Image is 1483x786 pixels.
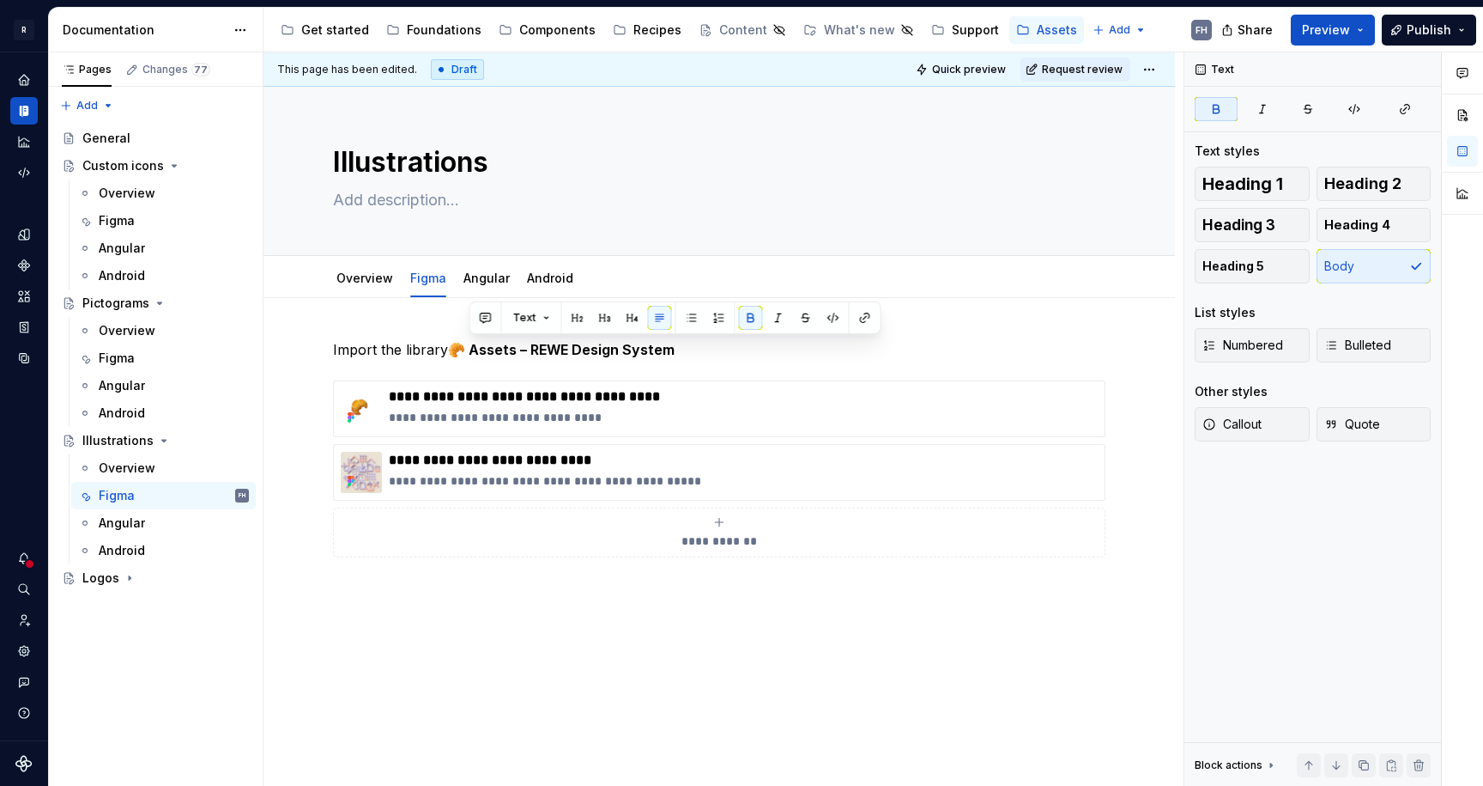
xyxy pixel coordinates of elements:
[1202,337,1283,354] span: Numbered
[99,267,145,284] div: Android
[99,515,145,532] div: Angular
[277,63,417,76] span: This page has been edited.
[10,128,38,155] a: Analytics
[82,432,154,449] div: Illustrations
[1195,407,1310,442] button: Callout
[274,13,1084,47] div: Page tree
[505,306,558,330] button: Text
[82,570,119,587] div: Logos
[55,564,256,592] a: Logos
[10,668,38,696] button: Contact support
[71,509,256,537] a: Angular
[55,289,256,317] a: Pictograms
[333,339,1105,360] p: Import the library
[55,427,256,454] a: Illustrations
[63,21,225,39] div: Documentation
[1238,21,1273,39] span: Share
[932,63,1006,76] span: Quick preview
[519,21,596,39] div: Components
[924,16,1006,44] a: Support
[1202,216,1275,234] span: Heading 3
[1109,23,1130,37] span: Add
[341,388,382,430] img: 2a83199d-f82e-46b0-bec7-5d202075386d.png
[330,259,400,296] div: Overview
[71,482,256,509] a: FigmaFH
[10,344,38,372] div: Data sources
[463,271,510,285] a: Angular
[1324,416,1380,433] span: Quote
[1202,175,1283,192] span: Heading 1
[1195,383,1268,400] div: Other styles
[1195,23,1208,37] div: FH
[1202,258,1264,275] span: Heading 5
[10,252,38,279] div: Components
[410,271,446,285] a: Figma
[55,152,256,180] a: Custom icons
[99,377,145,394] div: Angular
[71,344,256,372] a: Figma
[330,142,1102,183] textarea: Illustrations
[448,341,675,358] strong: 🥐 Assets – REWE Design System
[99,487,135,504] div: Figma
[336,271,393,285] a: Overview
[99,350,135,367] div: Figma
[82,295,149,312] div: Pictograms
[99,405,145,422] div: Android
[10,97,38,125] a: Documentation
[82,130,130,147] div: General
[71,207,256,235] a: Figma
[10,637,38,665] a: Settings
[10,159,38,186] a: Code automation
[1317,407,1432,442] button: Quote
[71,454,256,482] a: Overview
[1195,208,1310,242] button: Heading 3
[55,94,119,118] button: Add
[692,16,793,44] a: Content
[10,66,38,94] a: Home
[99,212,135,229] div: Figma
[55,125,256,152] a: General
[457,259,517,296] div: Angular
[520,259,580,296] div: Android
[10,576,38,603] button: Search ⌘K
[1195,753,1278,777] div: Block actions
[71,262,256,289] a: Android
[15,755,33,772] svg: Supernova Logo
[527,271,573,285] a: Android
[1195,143,1260,160] div: Text styles
[10,221,38,248] a: Design tokens
[55,125,256,592] div: Page tree
[606,16,688,44] a: Recipes
[76,99,98,113] span: Add
[1382,15,1476,46] button: Publish
[71,537,256,564] a: Android
[1317,328,1432,363] button: Bulleted
[10,314,38,341] a: Storybook stories
[10,283,38,310] a: Assets
[1009,16,1084,44] a: Assets
[71,399,256,427] a: Android
[341,452,382,493] img: 0f97c50f-b063-49b6-a1dd-8df6dede0cee.png
[10,545,38,572] button: Notifications
[1213,15,1284,46] button: Share
[796,16,921,44] a: What's new
[1324,175,1401,192] span: Heading 2
[633,21,681,39] div: Recipes
[71,372,256,399] a: Angular
[274,16,376,44] a: Get started
[1020,58,1130,82] button: Request review
[99,185,155,202] div: Overview
[99,322,155,339] div: Overview
[403,259,453,296] div: Figma
[1042,63,1123,76] span: Request review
